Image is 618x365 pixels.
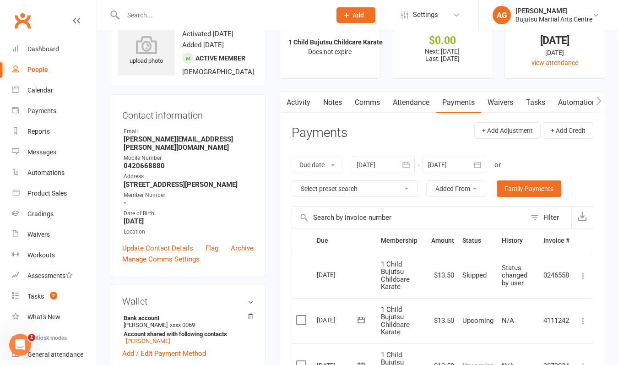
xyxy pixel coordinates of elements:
[27,128,50,135] div: Reports
[12,101,97,121] a: Payments
[539,253,574,298] td: 0246558
[12,224,97,245] a: Waivers
[336,7,375,23] button: Add
[124,172,254,181] div: Address
[27,190,67,197] div: Product Sales
[12,60,97,80] a: People
[27,210,54,218] div: Gradings
[436,92,481,113] a: Payments
[381,305,410,337] span: 1 Child Bujutsu Childcare Karate
[288,38,383,46] strong: 1 Child Bujutsu Childcare Karate
[124,162,254,170] strong: 0420668880
[317,313,359,327] div: [DATE]
[427,229,458,252] th: Amount
[520,92,552,113] a: Tasks
[27,87,53,94] div: Calendar
[515,15,592,23] div: Bujutsu Martial Arts Centre
[124,191,254,200] div: Member Number
[526,207,571,229] button: Filter
[122,296,254,306] h3: Wallet
[12,266,97,286] a: Assessments
[502,264,527,287] span: Status changed by user
[122,243,193,254] a: Update Contact Details
[12,286,97,307] a: Tasks 2
[498,229,539,252] th: History
[313,229,377,252] th: Due
[124,127,254,136] div: Email
[12,163,97,183] a: Automations
[12,204,97,224] a: Gradings
[50,292,57,300] span: 2
[182,68,254,76] span: [DEMOGRAPHIC_DATA]
[458,229,498,252] th: Status
[182,30,233,38] time: Activated [DATE]
[502,316,514,325] span: N/A
[462,271,487,279] span: Skipped
[401,36,484,45] div: $0.00
[27,66,48,73] div: People
[552,92,606,113] a: Automations
[539,298,574,343] td: 4111242
[27,169,65,176] div: Automations
[124,180,254,189] strong: [STREET_ADDRESS][PERSON_NAME]
[280,92,317,113] a: Activity
[27,107,56,114] div: Payments
[377,229,427,252] th: Membership
[124,209,254,218] div: Date of Birth
[27,148,56,156] div: Messages
[12,344,97,365] a: General attendance kiosk mode
[494,159,501,170] div: or
[352,11,364,19] span: Add
[348,92,386,113] a: Comms
[9,334,31,356] iframe: Intercom live chat
[543,212,559,223] div: Filter
[292,157,342,173] button: Due date
[513,48,596,58] div: [DATE]
[27,313,60,321] div: What's New
[12,121,97,142] a: Reports
[462,316,493,325] span: Upcoming
[539,229,574,252] th: Invoice #
[543,122,593,139] button: + Add Credit
[126,338,170,344] a: [PERSON_NAME]
[118,36,175,66] div: upload photo
[497,180,561,197] a: Family Payments
[124,331,249,338] strong: Account shared with following contacts
[27,231,50,238] div: Waivers
[28,334,35,341] span: 1
[122,313,254,346] li: [PERSON_NAME]
[401,48,484,62] p: Next: [DATE] Last: [DATE]
[124,315,249,321] strong: Bank account
[27,293,44,300] div: Tasks
[513,36,596,45] div: [DATE]
[182,41,224,49] time: Added [DATE]
[124,199,254,207] strong: -
[231,243,254,254] a: Archive
[124,154,254,163] div: Mobile Number
[27,351,83,358] div: General attendance
[27,251,55,259] div: Workouts
[413,5,438,25] span: Settings
[12,39,97,60] a: Dashboard
[308,48,352,55] span: Does not expire
[124,135,254,152] strong: [PERSON_NAME][EMAIL_ADDRESS][PERSON_NAME][DOMAIN_NAME]
[122,348,206,359] a: Add / Edit Payment Method
[481,92,520,113] a: Waivers
[531,59,578,66] a: view attendance
[292,207,526,229] input: Search by invoice number
[427,298,458,343] td: $13.50
[317,267,359,282] div: [DATE]
[206,243,218,254] a: Flag
[122,254,200,265] a: Manage Comms Settings
[427,253,458,298] td: $13.50
[12,183,97,204] a: Product Sales
[317,92,348,113] a: Notes
[12,142,97,163] a: Messages
[474,122,541,139] button: + Add Adjustment
[12,80,97,101] a: Calendar
[195,54,245,62] span: Active member
[381,260,410,291] span: 1 Child Bujutsu Childcare Karate
[386,92,436,113] a: Attendance
[11,9,34,32] a: Clubworx
[426,180,486,197] button: Added From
